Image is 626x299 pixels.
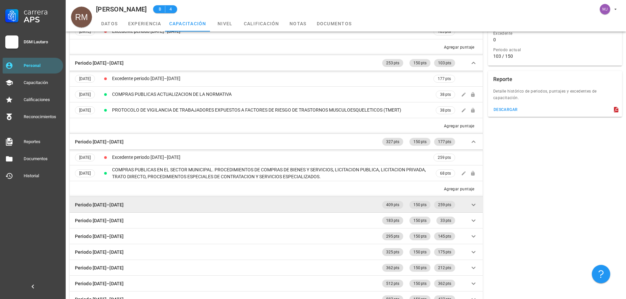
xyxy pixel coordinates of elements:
[24,80,60,85] div: Capacitación
[24,63,60,68] div: Personal
[313,16,356,32] a: documentos
[75,201,124,208] div: Periodo [DATE]–[DATE]
[24,156,60,161] div: Documentos
[386,201,399,209] span: 409 pts
[75,59,124,67] div: Periodo [DATE]–[DATE]
[79,75,91,82] span: [DATE]
[111,24,432,39] td: Excedente periodo [DATE]–[DATE]
[75,280,124,287] div: Periodo [DATE]–[DATE]
[111,87,432,102] td: COMPRAS PUBLICAS ACTUALIZACION DE LA NORMATIVA
[75,138,124,145] div: Periodo [DATE]–[DATE]
[493,53,617,59] div: 103 / 150
[413,201,427,209] span: 150 pts
[444,44,475,51] div: Agregar puntaje
[75,217,124,224] div: Periodo [DATE]–[DATE]
[3,134,63,150] a: Reportes
[441,123,477,129] button: Agregar puntaje
[438,264,451,272] span: 212 pts
[386,248,399,256] span: 325 pts
[75,248,124,256] div: Periodo [DATE]–[DATE]
[79,154,91,161] span: [DATE]
[24,97,60,102] div: Calificaciones
[95,16,124,32] a: datos
[3,58,63,74] a: Personal
[438,75,451,82] span: 177 pts
[75,7,88,28] span: RM
[493,37,496,43] div: 0
[493,47,617,53] div: Periodo actual
[438,280,451,288] span: 362 pts
[413,280,427,288] span: 150 pts
[441,44,477,51] button: Agregar puntaje
[438,154,451,161] span: 259 pts
[386,264,399,272] span: 362 pts
[24,39,60,45] div: DSM Lautaro
[441,186,477,192] button: Agregar puntaje
[283,16,313,32] a: notas
[444,123,475,129] div: Agregar puntaje
[24,173,60,179] div: Historial
[71,7,92,28] div: avatar
[24,8,60,16] div: Carrera
[111,165,432,181] td: COMPRAS PUBLICAS EN EL SECTOR MUNICIPAL. PROCEDIMIENTOS DE COMPRAS DE BIENES Y SERVICIOS, LICITAC...
[3,151,63,167] a: Documentos
[413,138,427,146] span: 150 pts
[24,139,60,144] div: Reportes
[165,16,210,32] a: capacitación
[157,6,162,12] span: B
[3,92,63,108] a: Calificaciones
[440,217,451,224] span: 33 pts
[386,232,399,240] span: 295 pts
[24,16,60,24] div: APS
[386,217,399,224] span: 183 pts
[3,168,63,184] a: Historial
[111,102,432,118] td: PROTOCOLO DE VIGILANCIA DE TRABAJADORES EXPUESTOS A FACTORES DE RIESGO DE TRASTORNOS MUSCULOESQUE...
[413,248,427,256] span: 150 pts
[79,91,91,98] span: [DATE]
[438,232,451,240] span: 145 pts
[444,186,475,192] div: Agregar puntaje
[168,6,173,12] span: 4
[75,233,124,240] div: Periodo [DATE]–[DATE]
[488,88,622,105] div: Detalle histórico de periodos, puntajes y excedentes de capacitación.
[3,75,63,91] a: Capacitación
[386,280,399,288] span: 512 pts
[491,105,521,114] button: descargar
[438,201,451,209] span: 259 pts
[111,150,432,165] td: Excedente periodo [DATE]–[DATE]
[111,71,432,87] td: Excedente periodo [DATE]–[DATE]
[440,170,451,177] span: 68 pts
[124,16,165,32] a: experiencia
[440,107,451,114] span: 38 pts
[240,16,283,32] a: calificación
[438,138,451,146] span: 177 pts
[75,264,124,271] div: Periodo [DATE]–[DATE]
[493,30,617,37] div: Excedente
[413,232,427,240] span: 150 pts
[493,107,518,112] div: descargar
[413,217,427,224] span: 150 pts
[413,59,427,67] span: 150 pts
[438,248,451,256] span: 175 pts
[600,4,610,14] div: avatar
[210,16,240,32] a: nivel
[386,138,399,146] span: 327 pts
[96,6,147,13] div: [PERSON_NAME]
[79,107,91,114] span: [DATE]
[386,59,399,67] span: 253 pts
[79,170,91,177] span: [DATE]
[440,91,451,98] span: 38 pts
[438,59,451,67] span: 103 pts
[413,264,427,272] span: 150 pts
[24,114,60,119] div: Reconocimientos
[493,71,512,88] div: Reporte
[3,109,63,125] a: Reconocimientos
